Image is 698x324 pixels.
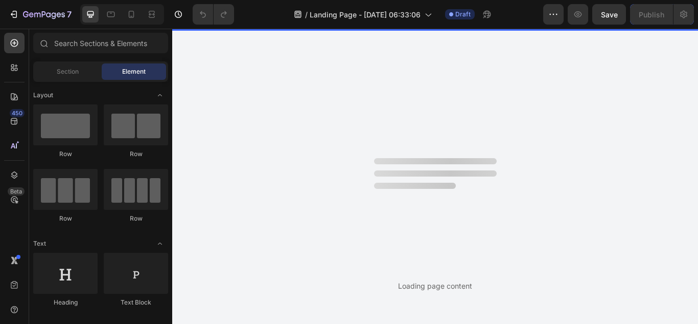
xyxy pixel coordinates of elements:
[33,214,98,223] div: Row
[592,4,626,25] button: Save
[8,187,25,196] div: Beta
[10,109,25,117] div: 450
[152,87,168,103] span: Toggle open
[193,4,234,25] div: Undo/Redo
[310,9,421,20] span: Landing Page - [DATE] 06:33:06
[305,9,308,20] span: /
[33,239,46,248] span: Text
[33,33,168,53] input: Search Sections & Elements
[33,91,53,100] span: Layout
[4,4,76,25] button: 7
[33,298,98,307] div: Heading
[122,67,146,76] span: Element
[630,4,673,25] button: Publish
[104,149,168,159] div: Row
[152,235,168,252] span: Toggle open
[455,10,471,19] span: Draft
[33,149,98,159] div: Row
[104,298,168,307] div: Text Block
[104,214,168,223] div: Row
[639,9,664,20] div: Publish
[57,67,79,76] span: Section
[601,10,618,19] span: Save
[67,8,72,20] p: 7
[398,280,472,291] div: Loading page content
